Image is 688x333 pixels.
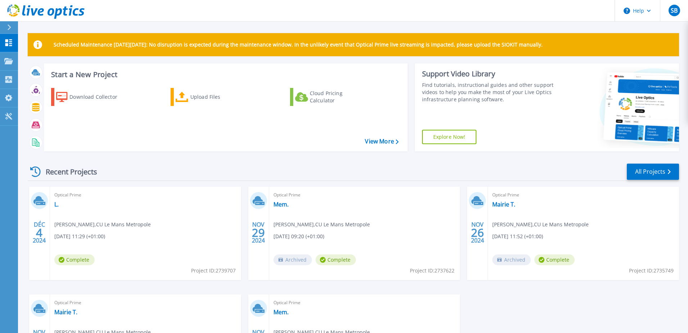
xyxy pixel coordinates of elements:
a: Cloud Pricing Calculator [290,88,370,106]
span: [DATE] 11:52 (+01:00) [492,232,543,240]
span: Project ID: 2735749 [629,267,674,275]
p: Scheduled Maintenance [DATE][DATE]: No disruption is expected during the maintenance window. In t... [54,42,543,48]
div: Download Collector [69,90,127,104]
span: Archived [492,254,531,265]
span: Optical Prime [273,299,456,307]
span: 4 [36,230,42,236]
span: Archived [273,254,312,265]
span: Optical Prime [273,191,456,199]
a: Mairie T. [54,308,77,316]
a: Explore Now! [422,130,477,144]
a: View More [365,138,398,145]
span: Complete [316,254,356,265]
a: Download Collector [51,88,131,106]
span: Project ID: 2739707 [191,267,236,275]
a: Upload Files [171,88,251,106]
span: [PERSON_NAME] , CU Le Mans Metropole [492,221,589,228]
div: Find tutorials, instructional guides and other support videos to help you make the most of your L... [422,81,557,103]
span: 29 [252,230,265,236]
a: Mem. [273,308,289,316]
span: [PERSON_NAME] , CU Le Mans Metropole [54,221,151,228]
h3: Start a New Project [51,71,398,79]
span: 26 [471,230,484,236]
div: Upload Files [190,90,248,104]
div: NOV 2024 [471,219,484,246]
span: [DATE] 09:20 (+01:00) [273,232,324,240]
span: [PERSON_NAME] , CU Le Mans Metropole [273,221,370,228]
div: Recent Projects [28,163,107,181]
span: SB [671,8,678,13]
span: Optical Prime [54,299,237,307]
div: NOV 2024 [252,219,265,246]
a: L. [54,201,59,208]
div: Cloud Pricing Calculator [310,90,367,104]
div: Support Video Library [422,69,557,79]
span: Project ID: 2737622 [410,267,454,275]
span: Optical Prime [54,191,237,199]
span: [DATE] 11:29 (+01:00) [54,232,105,240]
a: Mem. [273,201,289,208]
a: All Projects [627,164,679,180]
span: Complete [534,254,575,265]
span: Optical Prime [492,191,675,199]
span: Complete [54,254,95,265]
a: Mairie T. [492,201,515,208]
div: DÉC 2024 [32,219,46,246]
